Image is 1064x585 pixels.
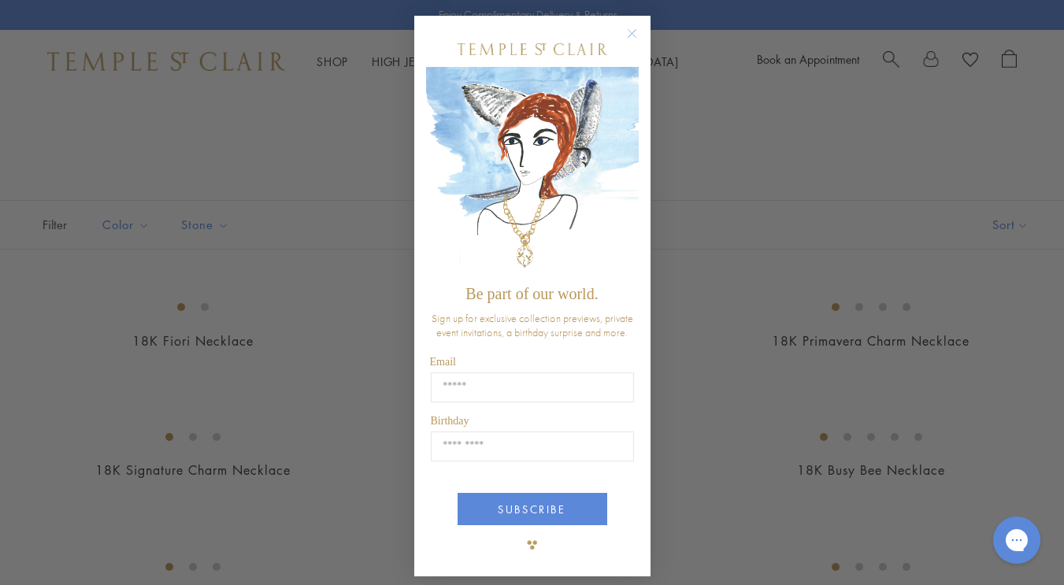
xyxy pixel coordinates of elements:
span: Email [430,356,456,368]
img: TSC [517,529,548,561]
img: c4a9eb12-d91a-4d4a-8ee0-386386f4f338.jpeg [426,67,639,277]
span: Sign up for exclusive collection previews, private event invitations, a birthday surprise and more. [432,311,633,339]
iframe: Gorgias live chat messenger [985,511,1048,569]
button: SUBSCRIBE [458,493,607,525]
input: Email [431,372,634,402]
img: Temple St. Clair [458,43,607,55]
span: Be part of our world. [465,285,598,302]
button: Close dialog [630,31,650,51]
span: Birthday [431,415,469,427]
